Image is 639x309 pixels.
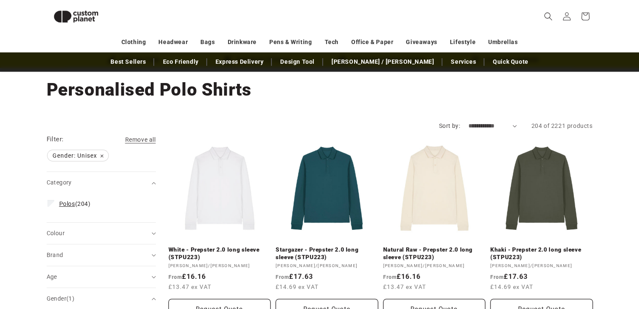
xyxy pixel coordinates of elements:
[59,200,75,207] span: Polos
[439,122,460,129] label: Sort by:
[59,200,91,208] span: (204)
[47,3,105,30] img: Custom Planet
[66,295,74,302] span: (1)
[228,35,257,49] a: Drinkware
[269,35,312,49] a: Pens & Writing
[47,150,109,161] a: Gender: Unisex
[488,35,518,49] a: Umbrellas
[539,7,557,26] summary: Search
[450,35,476,49] a: Lifestyle
[125,135,156,145] a: Remove all
[531,122,593,129] span: 204 of 2221 products
[47,252,63,258] span: Brand
[447,55,480,69] a: Services
[125,136,156,143] span: Remove all
[106,55,150,69] a: Best Sellers
[47,223,156,244] summary: Colour (0 selected)
[158,35,188,49] a: Headwear
[47,78,593,101] h1: Personalised Polo Shirts
[47,273,57,280] span: Age
[47,135,64,144] h2: Filter:
[47,244,156,266] summary: Brand (0 selected)
[47,172,156,193] summary: Category (0 selected)
[200,35,215,49] a: Bags
[276,246,378,261] a: Stargazer - Prepster 2.0 long sleeve (STPU223)
[47,150,108,161] span: Gender: Unisex
[351,35,393,49] a: Office & Paper
[168,246,271,261] a: White - Prepster 2.0 long sleeve (STPU223)
[276,55,319,69] a: Design Tool
[47,266,156,288] summary: Age (0 selected)
[489,55,533,69] a: Quick Quote
[47,230,65,236] span: Colour
[158,55,202,69] a: Eco Friendly
[324,35,338,49] a: Tech
[47,179,72,186] span: Category
[499,218,639,309] iframe: Chat Widget
[490,246,593,261] a: Khaki - Prepster 2.0 long sleeve (STPU223)
[327,55,438,69] a: [PERSON_NAME] / [PERSON_NAME]
[211,55,268,69] a: Express Delivery
[406,35,437,49] a: Giveaways
[383,246,486,261] a: Natural Raw - Prepster 2.0 long sleeve (STPU223)
[47,295,75,302] span: Gender
[121,35,146,49] a: Clothing
[499,218,639,309] div: Chat-Widget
